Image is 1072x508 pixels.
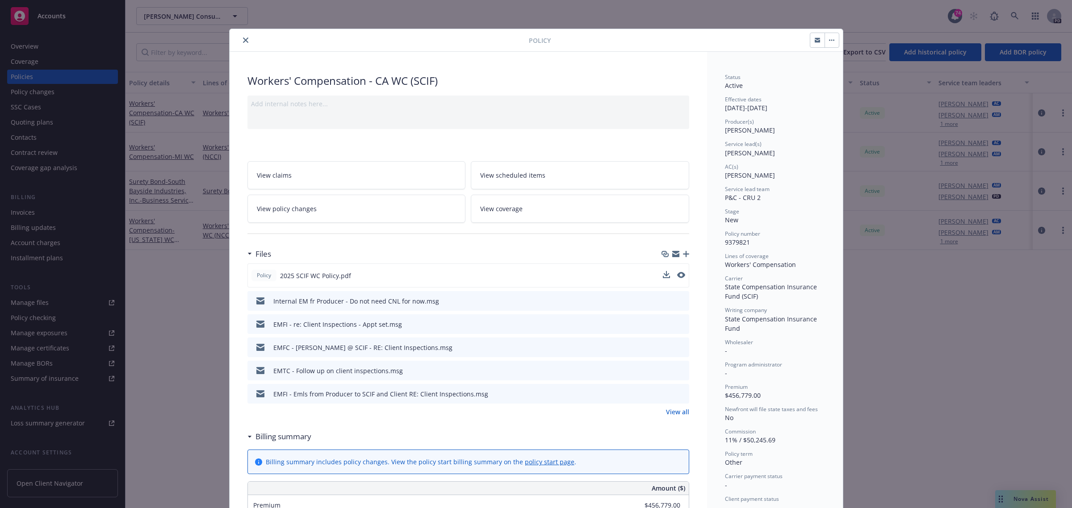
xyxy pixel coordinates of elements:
span: Other [725,458,742,466]
div: Billing summary [247,431,311,442]
span: P&C - CRU 2 [725,193,761,202]
button: preview file [677,272,685,278]
span: $456,779.00 [725,391,761,400]
span: State Compensation Insurance Fund (SCIF) [725,283,819,300]
button: preview file [678,320,686,329]
button: download file [663,366,670,375]
span: New [725,216,738,224]
button: download file [663,271,670,278]
button: preview file [678,389,686,399]
span: Status [725,73,741,81]
span: Effective dates [725,96,762,103]
span: [PERSON_NAME] [725,126,775,134]
div: EMFI - re: Client Inspections - Appt set.msg [273,320,402,329]
span: View coverage [480,204,523,213]
a: View all [666,407,689,416]
span: Newfront will file state taxes and fees [725,405,818,413]
h3: Files [255,248,271,260]
span: Policy [255,271,273,279]
span: 2025 SCIF WC Policy.pdf [280,271,351,280]
span: - [725,346,727,355]
a: View claims [247,161,466,189]
div: EMFI - Emls from Producer to SCIF and Client RE: Client Inspections.msg [273,389,488,399]
span: Active [725,81,743,90]
button: download file [663,389,670,399]
a: View policy changes [247,195,466,223]
span: Commission [725,428,756,435]
span: Writing company [725,306,767,314]
span: AC(s) [725,163,738,171]
span: 9379821 [725,238,750,246]
span: Service lead team [725,185,770,193]
span: - [725,481,727,489]
span: 11% / $50,245.69 [725,436,775,444]
div: Billing summary includes policy changes. View the policy start billing summary on the . [266,457,576,466]
button: preview file [677,271,685,280]
div: Workers' Compensation [725,260,825,269]
a: policy start page [525,458,574,466]
span: No [725,413,733,422]
button: close [240,35,251,46]
div: Workers' Compensation - CA WC (SCIF) [247,73,689,88]
div: Add internal notes here... [251,99,686,108]
h3: Billing summary [255,431,311,442]
button: download file [663,343,670,352]
span: Carrier [725,275,743,282]
span: State Compensation Insurance Fund [725,315,819,333]
span: Stage [725,208,739,215]
button: download file [663,320,670,329]
span: Producer(s) [725,118,754,125]
span: Client payment status [725,495,779,503]
div: Files [247,248,271,260]
span: Premium [725,383,748,391]
span: Program administrator [725,361,782,368]
button: preview file [678,343,686,352]
button: preview file [678,366,686,375]
button: download file [663,296,670,306]
a: View coverage [471,195,689,223]
button: download file [663,271,670,280]
span: Lines of coverage [725,252,769,260]
a: View scheduled items [471,161,689,189]
span: Service lead(s) [725,140,762,148]
span: Carrier payment status [725,472,783,480]
span: View scheduled items [480,171,545,180]
span: Wholesaler [725,338,753,346]
span: [PERSON_NAME] [725,171,775,179]
div: EMTC - Follow up on client inspections.msg [273,366,403,375]
span: Amount ($) [652,483,685,493]
span: View policy changes [257,204,317,213]
div: EMFC - [PERSON_NAME] @ SCIF - RE: Client Inspections.msg [273,343,452,352]
div: [DATE] - [DATE] [725,96,825,112]
button: preview file [678,296,686,306]
span: Policy [529,36,551,45]
span: - [725,369,727,377]
span: [PERSON_NAME] [725,149,775,157]
span: View claims [257,171,292,180]
span: Policy number [725,230,760,237]
div: Internal EM fr Producer - Do not need CNL for now.msg [273,296,439,306]
span: Policy term [725,450,753,458]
